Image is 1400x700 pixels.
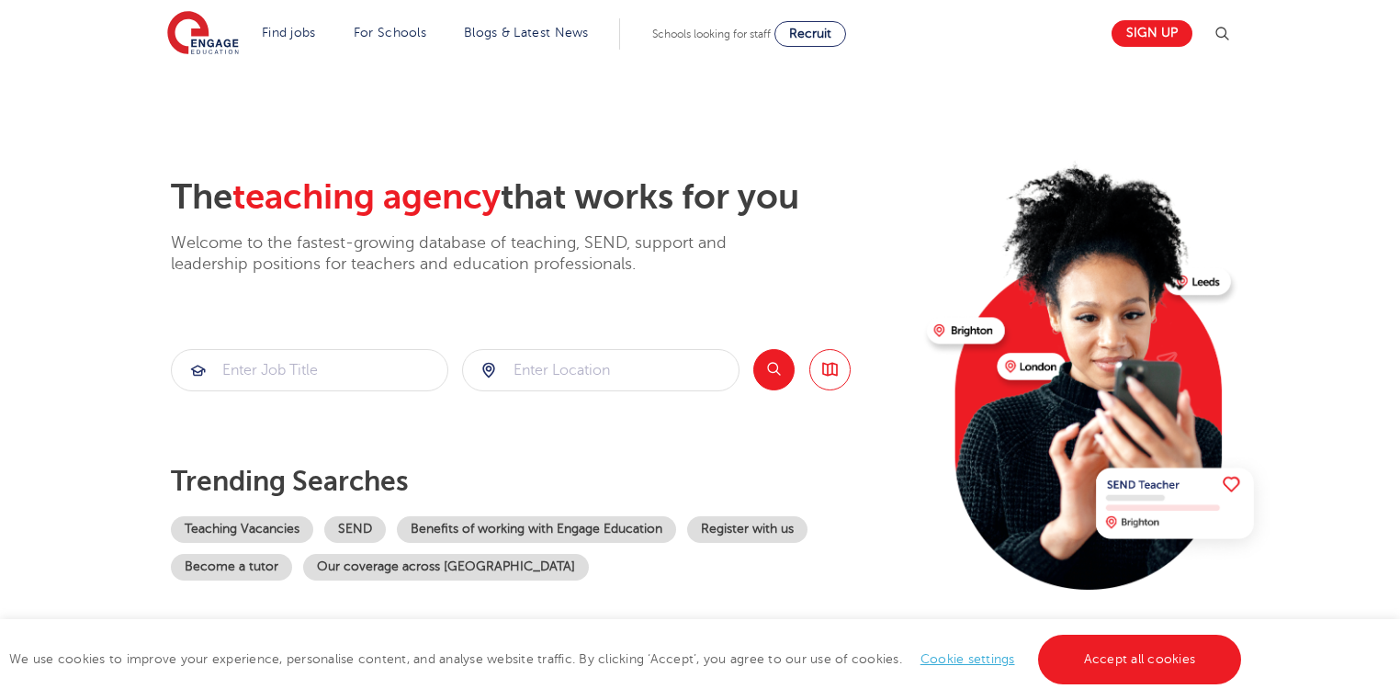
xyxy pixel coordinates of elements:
[1112,20,1192,47] a: Sign up
[687,516,807,543] a: Register with us
[397,516,676,543] a: Benefits of working with Engage Education
[324,516,386,543] a: SEND
[262,26,316,40] a: Find jobs
[171,349,448,391] div: Submit
[774,21,846,47] a: Recruit
[652,28,771,40] span: Schools looking for staff
[9,652,1246,666] span: We use cookies to improve your experience, personalise content, and analyse website traffic. By c...
[920,652,1015,666] a: Cookie settings
[171,465,912,498] p: Trending searches
[171,176,912,219] h2: The that works for you
[303,554,589,581] a: Our coverage across [GEOGRAPHIC_DATA]
[232,177,501,217] span: teaching agency
[171,232,777,276] p: Welcome to the fastest-growing database of teaching, SEND, support and leadership positions for t...
[167,11,239,57] img: Engage Education
[1038,635,1242,684] a: Accept all cookies
[171,554,292,581] a: Become a tutor
[463,350,739,390] input: Submit
[172,350,447,390] input: Submit
[753,349,795,390] button: Search
[354,26,426,40] a: For Schools
[462,349,740,391] div: Submit
[171,516,313,543] a: Teaching Vacancies
[464,26,589,40] a: Blogs & Latest News
[789,27,831,40] span: Recruit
